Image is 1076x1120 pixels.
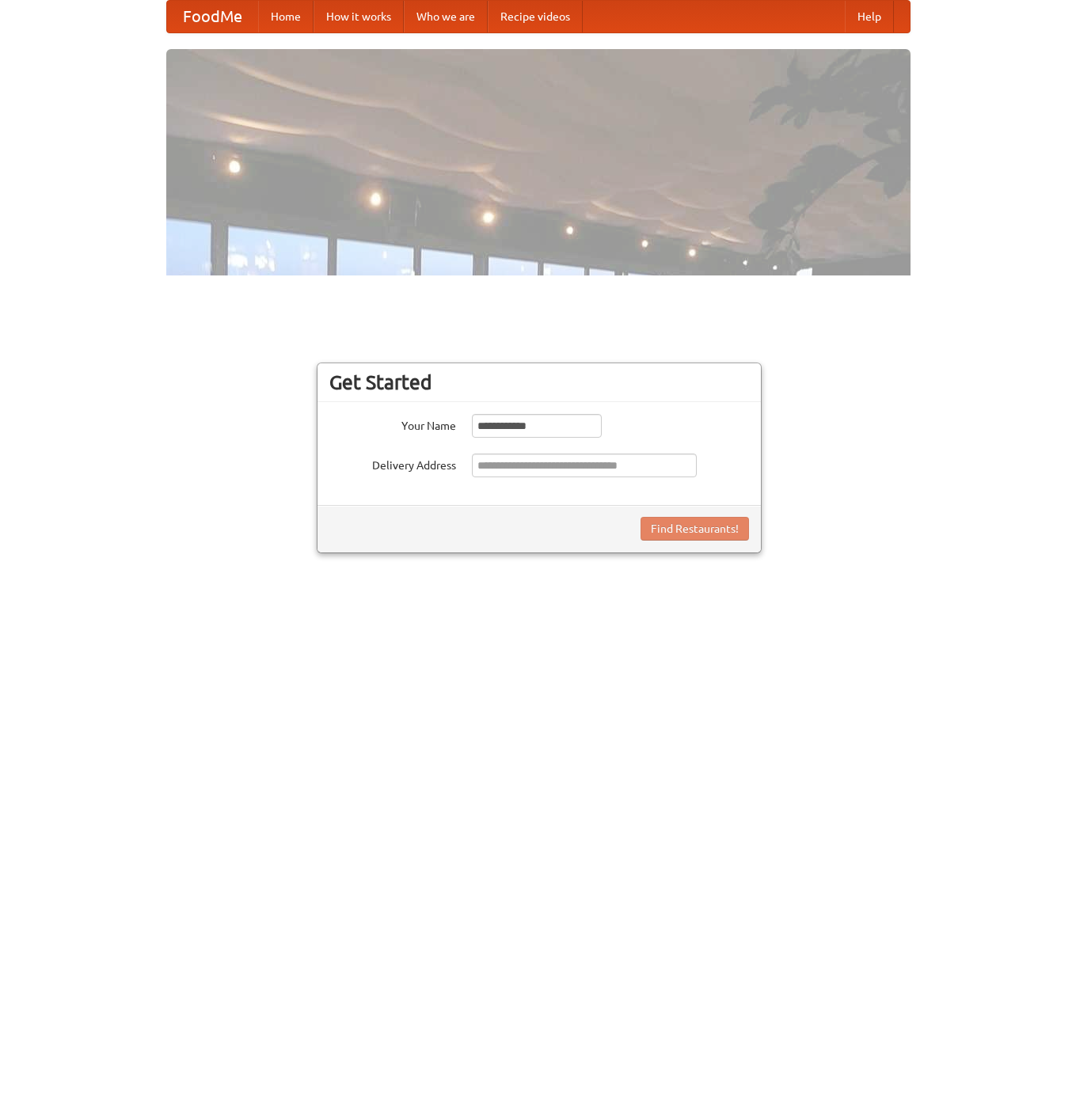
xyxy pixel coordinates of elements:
[329,370,749,394] h3: Get Started
[404,1,488,32] a: Who we are
[488,1,583,32] a: Recipe videos
[845,1,894,32] a: Help
[167,1,258,32] a: FoodMe
[641,517,749,541] button: Find Restaurants!
[314,1,404,32] a: How it works
[329,454,456,473] label: Delivery Address
[329,414,456,434] label: Your Name
[258,1,314,32] a: Home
